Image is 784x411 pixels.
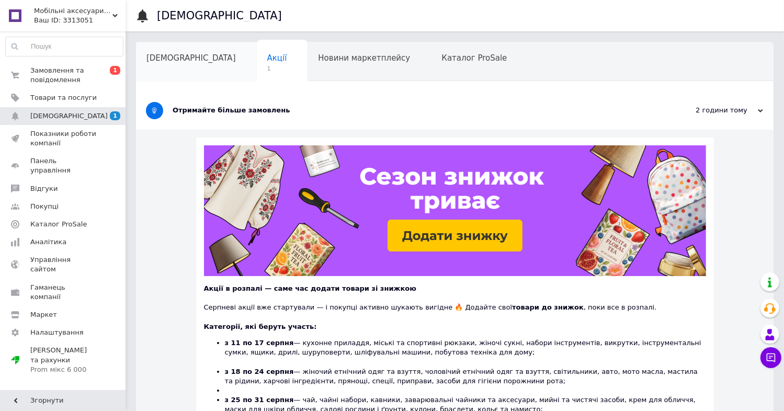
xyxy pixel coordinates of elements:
b: з 11 по 17 серпня [225,339,294,347]
span: Новини маркетплейсу [318,53,410,63]
div: 2 години тому [658,106,763,115]
span: [PERSON_NAME] та рахунки [30,346,97,374]
span: Маркет [30,310,57,319]
span: 1 [267,65,287,73]
span: Показники роботи компанії [30,129,97,148]
b: з 25 по 31 серпня [225,396,294,404]
span: Мобільні аксесуари Hollo [34,6,112,16]
span: Каталог ProSale [30,220,87,229]
b: товари до знижок [512,303,584,311]
li: — кухонне приладдя, міські та спортивні рюкзаки, жіночі сукні, набори інструментів, викрутки, інс... [225,338,706,367]
span: Акції [267,53,287,63]
div: Отримайте більше замовлень [173,106,658,115]
div: Серпневі акції вже стартували — і покупці активно шукають вигідне 🔥 Додайте свої , поки все в роз... [204,293,706,312]
span: 1 [110,66,120,75]
span: Гаманець компанії [30,283,97,302]
span: Налаштування [30,328,84,337]
li: — жіночий етнічний одяг та взуття, чоловічий етнічний одяг та взуття, світильники, авто, мото мас... [225,367,706,386]
span: [DEMOGRAPHIC_DATA] [146,53,236,63]
span: [DEMOGRAPHIC_DATA] [30,111,108,121]
span: Товари та послуги [30,93,97,102]
span: 1 [110,111,120,120]
div: Ваш ID: 3313051 [34,16,126,25]
span: Відгуки [30,184,58,193]
span: Управління сайтом [30,255,97,274]
h1: [DEMOGRAPHIC_DATA] [157,9,282,22]
b: Акції в розпалі — саме час додати товари зі знижкою [204,284,416,292]
span: Аналітика [30,237,66,247]
span: Покупці [30,202,59,211]
button: Чат з покупцем [760,347,781,368]
b: з 18 по 24 серпня [225,368,294,375]
input: Пошук [6,37,123,56]
b: Категорії, які беруть участь: [204,323,317,330]
span: Замовлення та повідомлення [30,66,97,85]
span: Панель управління [30,156,97,175]
div: Prom мікс 6 000 [30,365,97,374]
span: Каталог ProSale [441,53,507,63]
